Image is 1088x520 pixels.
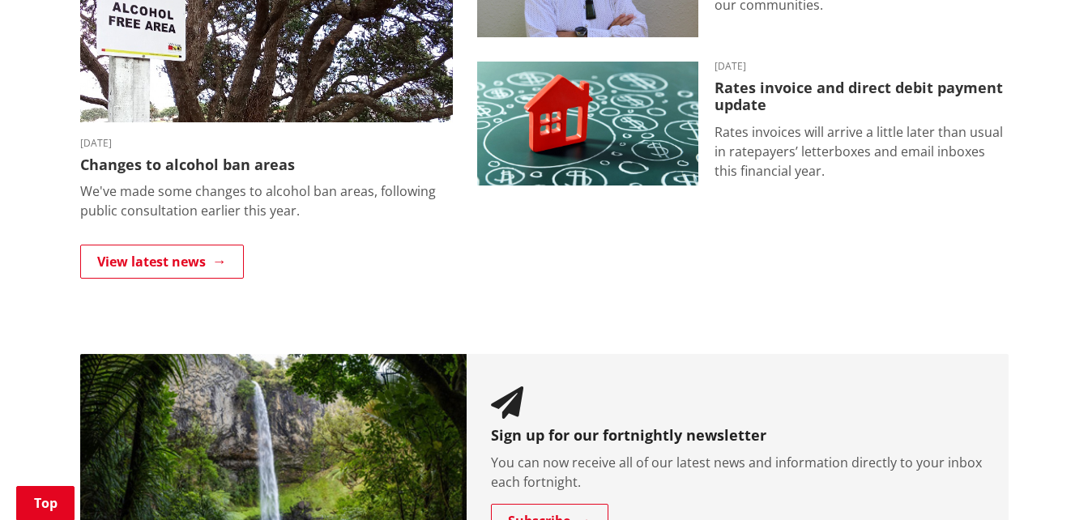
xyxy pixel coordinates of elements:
[715,62,1009,71] time: [DATE]
[491,427,984,445] h3: Sign up for our fortnightly newsletter
[1013,452,1072,510] iframe: Messenger Launcher
[80,181,453,220] p: We've made some changes to alcohol ban areas, following public consultation earlier this year.
[715,79,1009,114] h3: Rates invoice and direct debit payment update
[715,122,1009,181] p: Rates invoices will arrive a little later than usual in ratepayers’ letterboxes and email inboxes...
[80,139,453,148] time: [DATE]
[16,486,75,520] a: Top
[491,453,984,492] p: You can now receive all of our latest news and information directly to your inbox each fortnight.
[80,245,244,279] a: View latest news
[80,156,453,174] h3: Changes to alcohol ban areas
[477,62,1009,186] a: [DATE] Rates invoice and direct debit payment update Rates invoices will arrive a little later th...
[477,62,698,186] img: rates image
